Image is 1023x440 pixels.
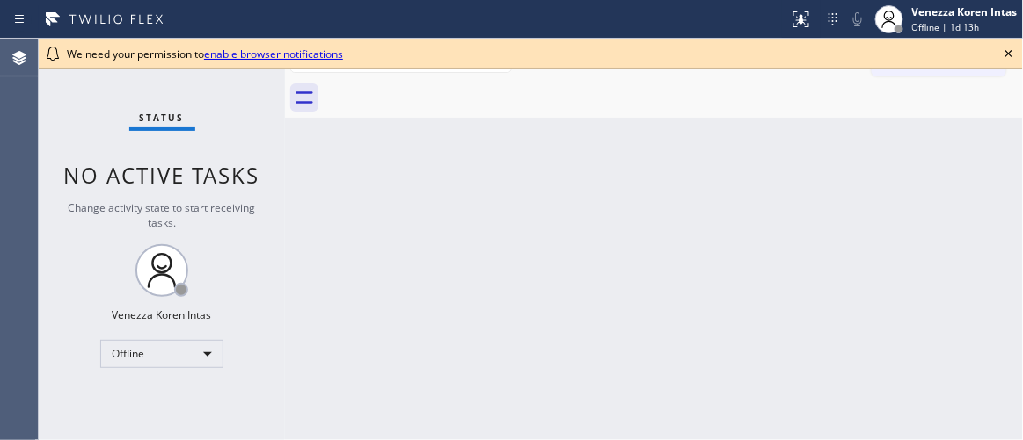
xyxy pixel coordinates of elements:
[67,47,343,61] span: We need your permission to
[845,7,870,32] button: Mute
[140,112,185,124] span: Status
[204,47,343,61] a: enable browser notifications
[64,161,260,190] span: No active tasks
[100,340,223,368] div: Offline
[912,21,980,33] span: Offline | 1d 13h
[113,307,212,322] div: Venezza Koren Intas
[69,200,256,230] span: Change activity state to start receiving tasks.
[912,4,1018,19] div: Venezza Koren Intas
